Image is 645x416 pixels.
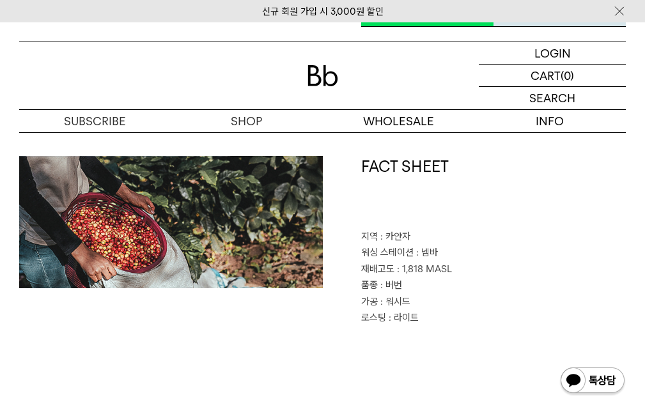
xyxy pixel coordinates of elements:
[531,65,561,86] p: CART
[262,6,384,17] a: 신규 회원 가입 시 3,000원 할인
[361,279,378,291] span: 품종
[559,366,626,397] img: 카카오톡 채널 1:1 채팅 버튼
[479,65,626,87] a: CART (0)
[474,110,626,132] p: INFO
[361,312,386,323] span: 로스팅
[19,110,171,132] a: SUBSCRIBE
[397,263,452,275] span: : 1,818 MASL
[389,312,419,323] span: : 라이트
[361,156,626,229] h1: FACT SHEET
[561,65,574,86] p: (0)
[479,42,626,65] a: LOGIN
[19,156,323,288] img: 부룬디 넴바
[361,263,394,275] span: 재배고도
[361,247,414,258] span: 워싱 스테이션
[361,231,378,242] span: 지역
[380,279,402,291] span: : 버번
[171,110,322,132] a: SHOP
[380,231,410,242] span: : 카얀자
[529,87,575,109] p: SEARCH
[380,296,410,307] span: : 워시드
[323,110,474,132] p: WHOLESALE
[361,296,378,307] span: 가공
[416,247,438,258] span: : 넴바
[534,42,571,64] p: LOGIN
[307,65,338,86] img: 로고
